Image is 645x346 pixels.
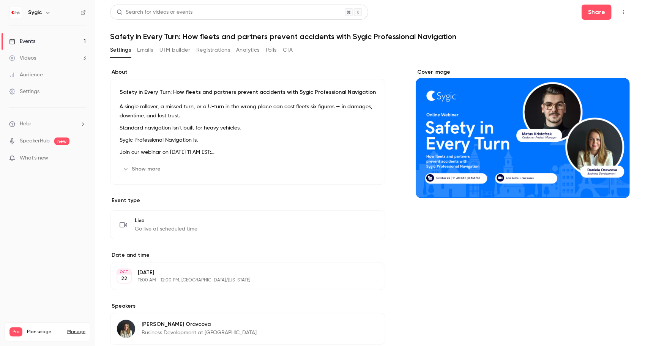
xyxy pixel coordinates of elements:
[9,54,36,62] div: Videos
[120,136,376,145] p: Sygic Professional Navigation is.
[110,251,385,259] label: Date and time
[117,269,131,275] div: OCT
[120,163,165,175] button: Show more
[110,32,630,41] h1: Safety in Every Turn: How fleets and partners prevent accidents with Sygic Professional Navigation
[54,137,69,145] span: new
[582,5,612,20] button: Share
[67,329,85,335] a: Manage
[9,38,35,45] div: Events
[110,197,385,204] p: Event type
[120,88,376,96] p: Safety in Every Turn: How fleets and partners prevent accidents with Sygic Professional Navigation
[110,302,385,310] label: Speakers
[110,68,385,76] label: About
[196,44,230,56] button: Registrations
[416,68,630,198] section: Cover image
[138,269,345,276] p: [DATE]
[283,44,293,56] button: CTA
[9,71,43,79] div: Audience
[120,148,376,157] p: Join our webinar on [DATE] 11 AM EST:
[135,217,197,224] span: Live
[9,6,22,19] img: Sygic
[142,321,257,328] p: [PERSON_NAME] Oravcova
[135,225,197,233] span: Go live at scheduled time
[159,44,190,56] button: UTM builder
[27,329,63,335] span: Plan usage
[142,329,257,337] p: Business Development at [GEOGRAPHIC_DATA]
[117,320,135,338] img: Daniela Oravcova
[77,155,86,162] iframe: Noticeable Trigger
[138,277,345,283] p: 11:00 AM - 12:00 PM, [GEOGRAPHIC_DATA]/[US_STATE]
[137,44,153,56] button: Emails
[236,44,260,56] button: Analytics
[9,88,39,95] div: Settings
[110,44,131,56] button: Settings
[28,9,42,16] h6: Sygic
[120,102,376,120] p: A single rollover, a missed turn, or a U-turn in the wrong place can cost fleets six figures — in...
[9,327,22,337] span: Pro
[20,154,48,162] span: What's new
[20,120,31,128] span: Help
[120,123,376,133] p: Standard navigation isn’t built for heavy vehicles.
[117,8,192,16] div: Search for videos or events
[416,68,630,76] label: Cover image
[110,313,385,345] div: Daniela Oravcova[PERSON_NAME] OravcovaBusiness Development at [GEOGRAPHIC_DATA]
[20,137,50,145] a: SpeakerHub
[266,44,277,56] button: Polls
[121,275,127,283] p: 22
[9,120,86,128] li: help-dropdown-opener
